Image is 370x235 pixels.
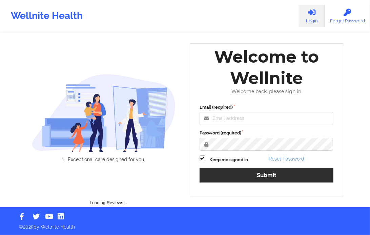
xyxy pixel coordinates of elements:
div: Loading Reviews... [32,174,185,206]
button: Submit [200,168,333,183]
img: wellnite-auth-hero_200.c722682e.png [32,74,176,152]
a: Reset Password [269,156,304,162]
li: Exceptional care designed for you. [38,157,176,162]
label: Email (required) [200,104,333,111]
div: Welcome to Wellnite [195,46,338,89]
a: Forgot Password [325,5,370,27]
input: Email address [200,112,333,125]
div: Welcome back, please sign in [195,89,338,94]
a: Login [299,5,325,27]
label: Password (required) [200,130,333,136]
label: Keep me signed in [209,156,248,163]
p: © 2025 by Wellnite Health [14,219,356,230]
